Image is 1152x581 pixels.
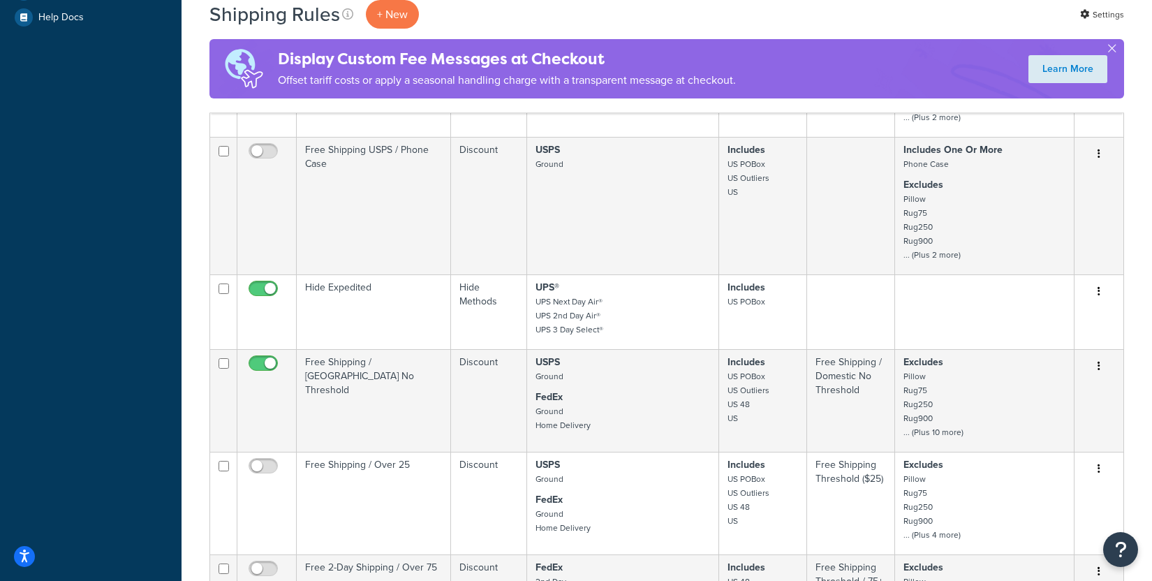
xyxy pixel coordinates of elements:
[728,473,769,527] small: US POBox US Outliers US 48 US
[903,158,949,170] small: Phone Case
[1028,55,1107,83] a: Learn More
[903,193,961,261] small: Pillow Rug75 Rug250 Rug900 ... (Plus 2 more)
[209,1,340,28] h1: Shipping Rules
[728,457,765,472] strong: Includes
[297,274,451,349] td: Hide Expedited
[297,137,451,274] td: Free Shipping USPS / Phone Case
[903,355,943,369] strong: Excludes
[451,452,527,554] td: Discount
[451,274,527,349] td: Hide Methods
[209,39,278,98] img: duties-banner-06bc72dcb5fe05cb3f9472aba00be2ae8eb53ab6f0d8bb03d382ba314ac3c341.png
[903,177,943,192] strong: Excludes
[451,137,527,274] td: Discount
[297,349,451,452] td: Free Shipping / [GEOGRAPHIC_DATA] No Threshold
[536,390,563,404] strong: FedEx
[807,349,895,452] td: Free Shipping / Domestic No Threshold
[536,158,563,170] small: Ground
[1080,5,1124,24] a: Settings
[903,142,1003,157] strong: Includes One Or More
[728,295,765,308] small: US POBox
[903,457,943,472] strong: Excludes
[536,142,560,157] strong: USPS
[536,473,563,485] small: Ground
[536,370,563,383] small: Ground
[278,47,736,71] h4: Display Custom Fee Messages at Checkout
[451,349,527,452] td: Discount
[728,355,765,369] strong: Includes
[536,295,603,336] small: UPS Next Day Air® UPS 2nd Day Air® UPS 3 Day Select®
[536,405,591,432] small: Ground Home Delivery
[728,142,765,157] strong: Includes
[728,560,765,575] strong: Includes
[536,355,560,369] strong: USPS
[536,492,563,507] strong: FedEx
[536,560,563,575] strong: FedEx
[903,473,961,541] small: Pillow Rug75 Rug250 Rug900 ... (Plus 4 more)
[536,280,559,295] strong: UPS®
[728,158,769,198] small: US POBox US Outliers US
[807,452,895,554] td: Free Shipping Threshold ($25)
[728,370,769,425] small: US POBox US Outliers US 48 US
[903,560,943,575] strong: Excludes
[536,457,560,472] strong: USPS
[536,508,591,534] small: Ground Home Delivery
[10,5,171,30] a: Help Docs
[38,12,84,24] span: Help Docs
[278,71,736,90] p: Offset tariff costs or apply a seasonal handling charge with a transparent message at checkout.
[1103,532,1138,567] button: Open Resource Center
[728,280,765,295] strong: Includes
[297,452,451,554] td: Free Shipping / Over 25
[903,370,963,439] small: Pillow Rug75 Rug250 Rug900 ... (Plus 10 more)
